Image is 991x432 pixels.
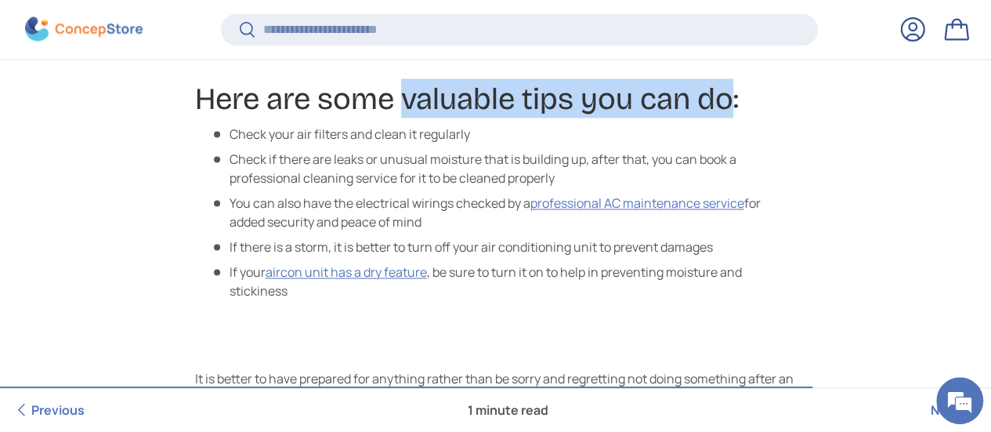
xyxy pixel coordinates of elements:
[211,237,797,256] li: If there is a storm, it is better to turn off your air conditioning unit to prevent damages
[195,78,797,118] h2: Here are some valuable tips you can do:
[25,17,143,42] img: ConcepStore
[257,8,295,45] div: Minimize live chat window
[195,368,797,425] p: It is better to have prepared for anything rather than be sorry and regretting not doing somethin...
[81,88,263,108] div: Chat with us now
[13,388,85,432] a: Previous
[91,121,216,279] span: We're online!
[31,401,85,419] span: Previous
[211,262,797,299] li: If your , be sure to turn it on to help in preventing moisture and stickiness
[455,388,561,432] span: 1 minute read
[530,194,744,211] a: professional AC maintenance service
[931,401,960,419] span: Next
[8,275,298,330] textarea: Type your message and hit 'Enter'
[211,124,797,143] li: Check your air filters and clean it regularly
[211,193,797,231] li: You can also have the electrical wirings checked by a for added security and peace of mind
[931,388,978,432] a: Next
[211,149,797,187] li: Check if there are leaks or unusual moisture that is building up, after that, you can book a prof...
[266,263,427,280] a: aircon unit has a dry feature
